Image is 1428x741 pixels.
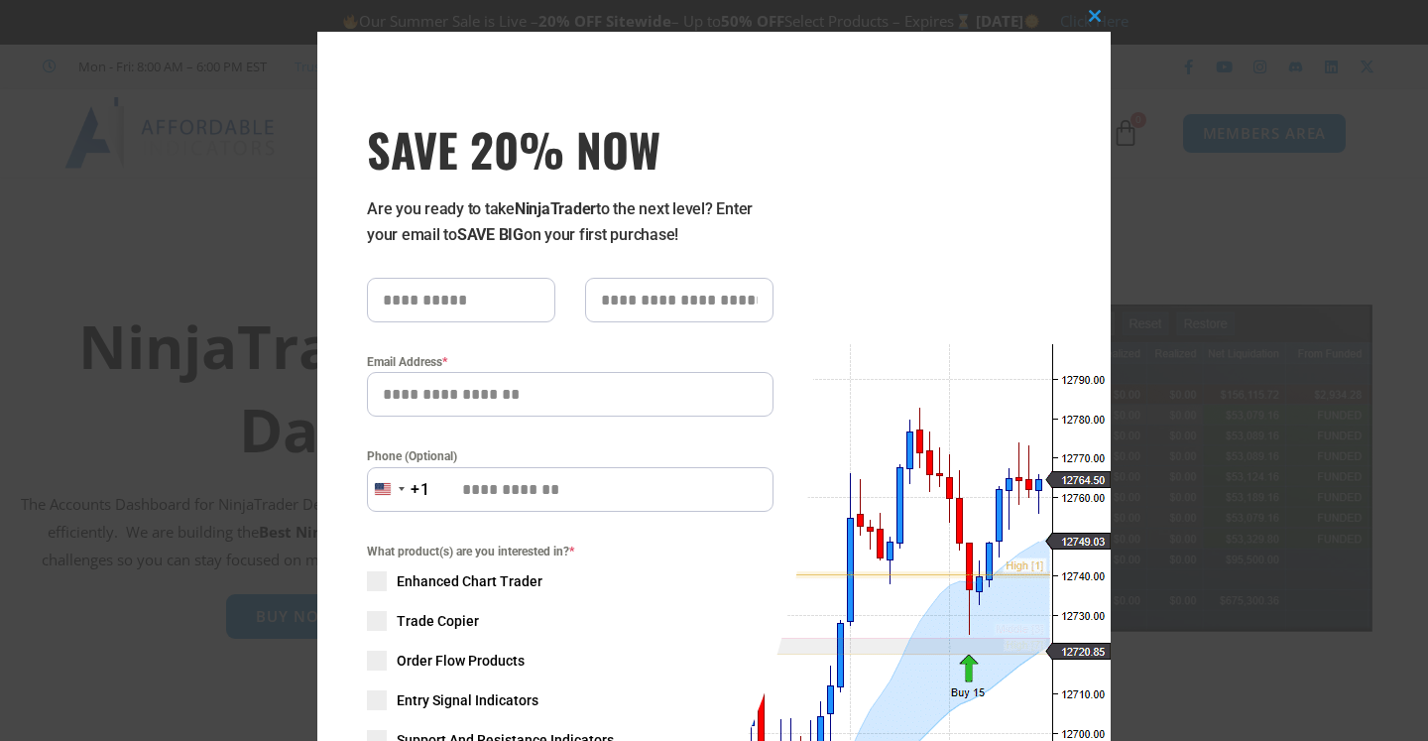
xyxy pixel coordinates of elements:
[397,611,479,631] span: Trade Copier
[367,352,773,372] label: Email Address
[397,690,538,710] span: Entry Signal Indicators
[515,199,596,218] strong: NinjaTrader
[367,690,773,710] label: Entry Signal Indicators
[367,571,773,591] label: Enhanced Chart Trader
[367,542,773,561] span: What product(s) are you interested in?
[457,225,524,244] strong: SAVE BIG
[367,121,773,177] span: SAVE 20% NOW
[397,571,542,591] span: Enhanced Chart Trader
[411,477,430,503] div: +1
[367,467,430,512] button: Selected country
[367,651,773,671] label: Order Flow Products
[397,651,525,671] span: Order Flow Products
[367,196,773,248] p: Are you ready to take to the next level? Enter your email to on your first purchase!
[367,446,773,466] label: Phone (Optional)
[367,611,773,631] label: Trade Copier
